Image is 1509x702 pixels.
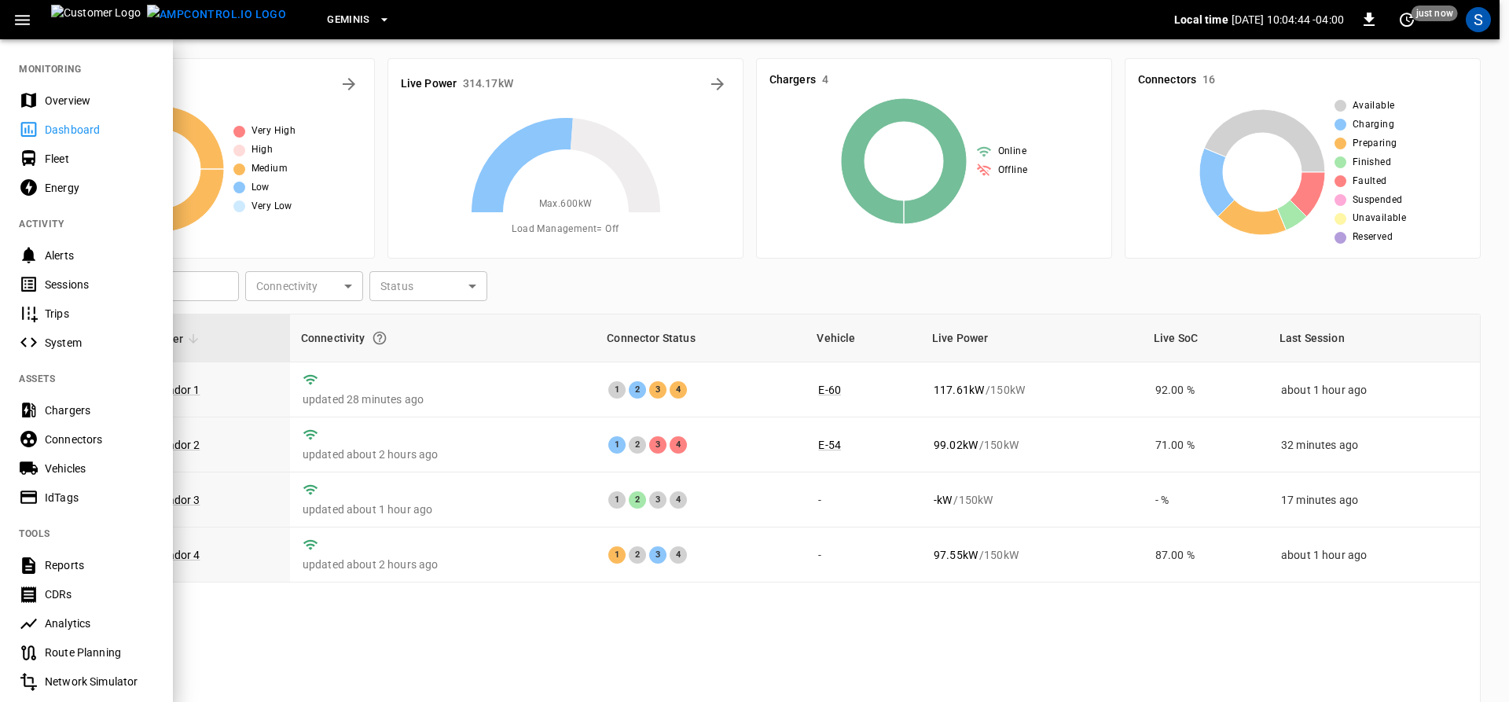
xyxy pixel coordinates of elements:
div: Alerts [45,248,154,263]
div: Fleet [45,151,154,167]
div: System [45,335,154,351]
div: Energy [45,180,154,196]
div: Route Planning [45,645,154,660]
p: Local time [1174,12,1228,28]
div: Connectors [45,432,154,447]
div: Vehicles [45,461,154,476]
span: Geminis [327,11,370,29]
img: ampcontrol.io logo [147,5,286,24]
button: set refresh interval [1394,7,1419,32]
div: Dashboard [45,122,154,138]
div: Chargers [45,402,154,418]
span: just now [1412,6,1458,21]
div: IdTags [45,490,154,505]
div: profile-icon [1466,7,1491,32]
img: Customer Logo [51,5,141,35]
div: Sessions [45,277,154,292]
div: Network Simulator [45,674,154,689]
div: Analytics [45,616,154,631]
p: [DATE] 10:04:44 -04:00 [1232,12,1344,28]
div: Trips [45,306,154,322]
div: Reports [45,557,154,573]
div: CDRs [45,586,154,602]
div: Overview [45,93,154,108]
